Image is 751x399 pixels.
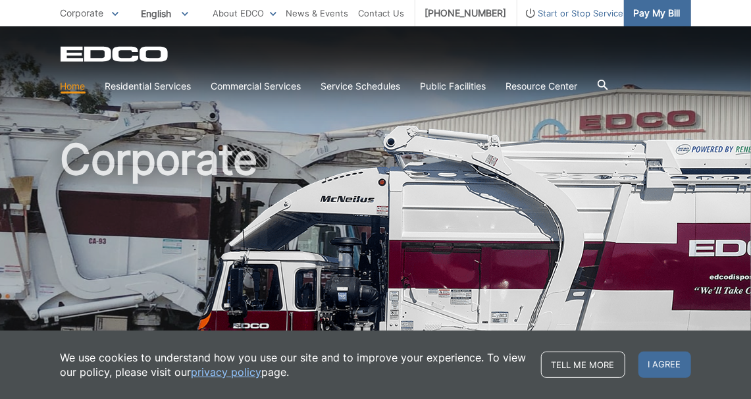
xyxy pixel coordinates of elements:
a: Contact Us [359,6,405,20]
span: Corporate [61,7,104,18]
a: Home [61,79,86,93]
a: News & Events [286,6,349,20]
span: English [132,3,198,24]
a: Residential Services [105,79,192,93]
a: Resource Center [506,79,578,93]
a: Commercial Services [211,79,301,93]
a: Service Schedules [321,79,401,93]
span: Pay My Bill [634,6,681,20]
a: privacy policy [192,365,262,379]
p: We use cookies to understand how you use our site and to improve your experience. To view our pol... [61,350,528,379]
a: EDCD logo. Return to the homepage. [61,46,170,62]
a: About EDCO [213,6,276,20]
span: I agree [638,352,691,378]
a: Tell me more [541,352,625,378]
a: Public Facilities [421,79,486,93]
